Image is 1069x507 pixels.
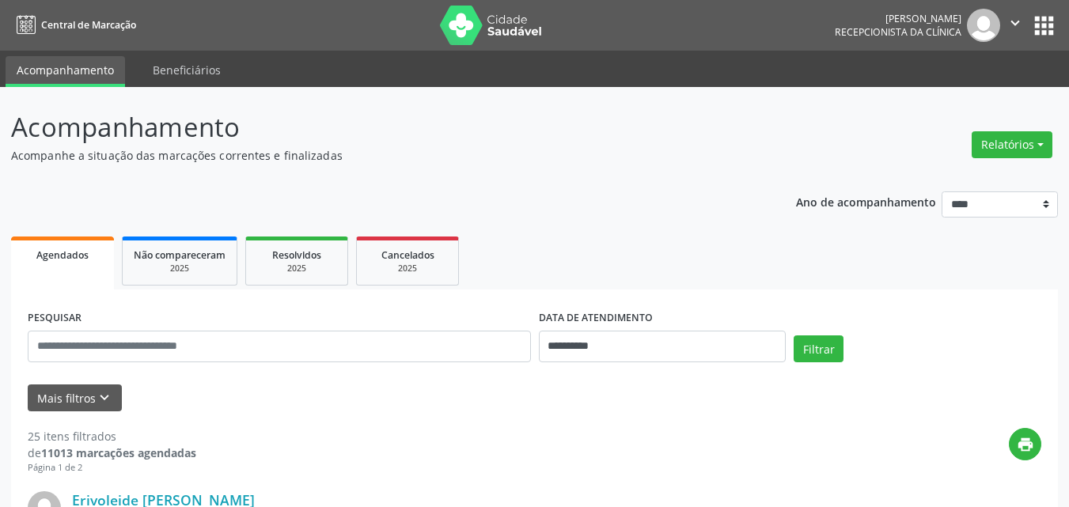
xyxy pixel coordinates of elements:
p: Ano de acompanhamento [796,191,936,211]
span: Resolvidos [272,248,321,262]
button: print [1009,428,1041,460]
strong: 11013 marcações agendadas [41,445,196,460]
p: Acompanhe a situação das marcações correntes e finalizadas [11,147,744,164]
i:  [1006,14,1024,32]
span: Recepcionista da clínica [835,25,961,39]
label: PESQUISAR [28,306,82,331]
a: Central de Marcação [11,12,136,38]
button: apps [1030,12,1058,40]
p: Acompanhamento [11,108,744,147]
span: Não compareceram [134,248,226,262]
div: 2025 [368,263,447,274]
div: de [28,445,196,461]
div: Página 1 de 2 [28,461,196,475]
a: Beneficiários [142,56,232,84]
button: Relatórios [972,131,1052,158]
i: print [1017,436,1034,453]
div: 25 itens filtrados [28,428,196,445]
a: Acompanhamento [6,56,125,87]
img: img [967,9,1000,42]
div: 2025 [257,263,336,274]
button: Filtrar [794,335,843,362]
span: Agendados [36,248,89,262]
span: Cancelados [381,248,434,262]
div: [PERSON_NAME] [835,12,961,25]
button:  [1000,9,1030,42]
i: keyboard_arrow_down [96,389,113,407]
span: Central de Marcação [41,18,136,32]
div: 2025 [134,263,226,274]
button: Mais filtroskeyboard_arrow_down [28,384,122,412]
label: DATA DE ATENDIMENTO [539,306,653,331]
